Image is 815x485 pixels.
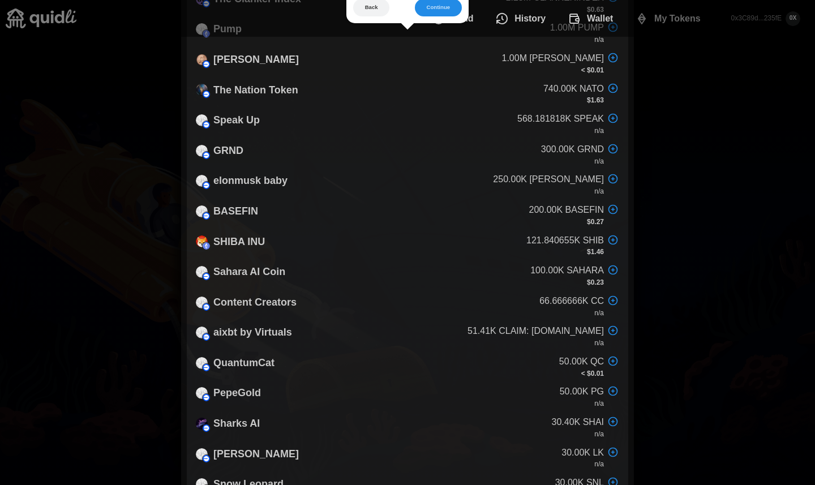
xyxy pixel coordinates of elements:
span: Wallet [587,7,614,30]
button: History [486,7,559,31]
button: My Tokens [626,7,713,31]
button: Wallet [559,7,626,31]
span: History [514,7,546,30]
